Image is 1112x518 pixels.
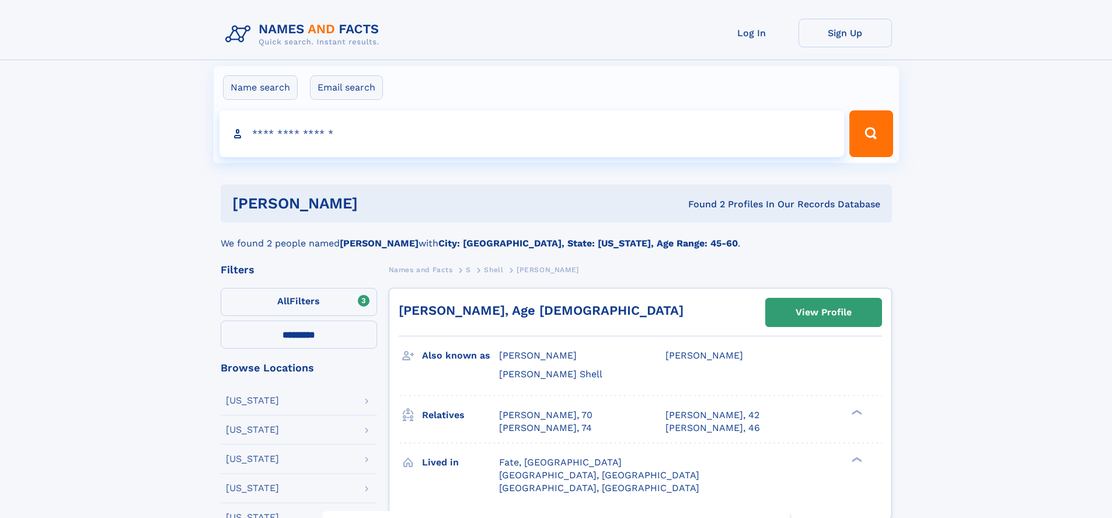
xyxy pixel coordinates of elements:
[499,457,622,468] span: Fate, [GEOGRAPHIC_DATA]
[766,298,881,326] a: View Profile
[705,19,799,47] a: Log In
[796,299,852,326] div: View Profile
[226,454,279,464] div: [US_STATE]
[849,408,863,416] div: ❯
[484,266,503,274] span: Shell
[484,262,503,277] a: Shell
[523,198,880,211] div: Found 2 Profiles In Our Records Database
[466,262,471,277] a: S
[221,223,892,251] div: We found 2 people named with .
[499,350,577,361] span: [PERSON_NAME]
[438,238,738,249] b: City: [GEOGRAPHIC_DATA], State: [US_STATE], Age Range: 45-60
[665,409,759,422] a: [PERSON_NAME], 42
[221,288,377,316] label: Filters
[221,363,377,373] div: Browse Locations
[389,262,453,277] a: Names and Facts
[223,75,298,100] label: Name search
[226,484,279,493] div: [US_STATE]
[665,350,743,361] span: [PERSON_NAME]
[849,110,893,157] button: Search Button
[219,110,845,157] input: search input
[422,346,499,366] h3: Also known as
[499,482,699,493] span: [GEOGRAPHIC_DATA], [GEOGRAPHIC_DATA]
[499,470,699,481] span: [GEOGRAPHIC_DATA], [GEOGRAPHIC_DATA]
[221,19,389,50] img: Logo Names and Facts
[799,19,892,47] a: Sign Up
[340,238,419,249] b: [PERSON_NAME]
[226,425,279,434] div: [US_STATE]
[226,396,279,405] div: [US_STATE]
[277,295,290,307] span: All
[310,75,383,100] label: Email search
[517,266,579,274] span: [PERSON_NAME]
[849,456,863,463] div: ❯
[499,409,592,422] a: [PERSON_NAME], 70
[466,266,471,274] span: S
[499,422,592,434] a: [PERSON_NAME], 74
[665,422,760,434] a: [PERSON_NAME], 46
[221,265,377,275] div: Filters
[422,405,499,425] h3: Relatives
[399,303,684,318] a: [PERSON_NAME], Age [DEMOGRAPHIC_DATA]
[232,196,523,211] h1: [PERSON_NAME]
[422,453,499,472] h3: Lived in
[499,368,602,380] span: [PERSON_NAME] Shell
